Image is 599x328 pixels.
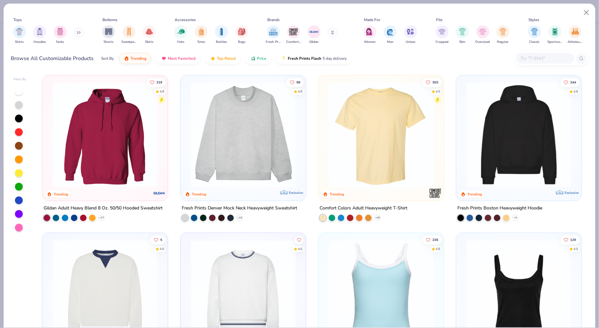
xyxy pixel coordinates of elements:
[235,25,248,44] div: filter for Bags
[568,25,583,44] button: filter button
[105,28,113,35] img: Shorts Image
[13,17,22,23] div: Tops
[529,40,540,44] span: Classic
[160,238,162,242] span: 5
[404,25,417,44] div: filter for Unisex
[145,40,153,44] span: Skirts
[218,28,225,35] img: Bottles Image
[177,40,184,44] span: Hats
[497,40,509,44] span: Regular
[101,56,114,61] div: Sort By
[433,81,438,84] span: 303
[187,82,299,188] img: f5d85501-0dbb-4ee4-b115-c08fa3845d83
[296,81,300,84] span: 86
[16,28,23,35] img: Shirts Image
[36,28,43,35] img: Hoodies Image
[198,28,205,35] img: Totes Image
[286,78,303,87] button: Like
[161,56,166,61] img: most_fav.gif
[54,25,67,44] button: filter button
[124,56,129,61] img: trending.gif
[568,25,583,44] div: filter for Athleisure
[463,82,575,188] img: 91acfc32-fd48-4d6b-bdad-a4c1a30ac3fc
[175,17,196,23] div: Accessories
[182,204,297,212] div: Fresh Prints Denver Mock Neck Heavyweight Sweatshirt
[456,25,469,44] div: filter for Slim
[195,25,208,44] div: filter for Totes
[246,53,271,64] button: Price
[384,25,397,44] button: filter button
[456,25,469,44] button: filter button
[387,40,393,44] span: Men
[130,56,146,61] span: Trending
[289,27,299,37] img: Comfort Colors Image
[298,247,302,252] div: 4.6
[143,25,156,44] button: filter button
[54,25,67,44] div: filter for Tanks
[475,25,490,44] button: filter button
[499,28,507,35] img: Regular Image
[475,40,490,44] span: Oversized
[57,28,64,35] img: Tanks Image
[197,40,205,44] span: Totes
[146,28,153,35] img: Skirts Image
[13,25,26,44] button: filter button
[364,40,376,44] span: Women
[407,28,414,35] img: Unisex Image
[580,6,593,19] button: Close
[514,216,517,220] span: + 9
[568,40,583,44] span: Athleisure
[215,25,228,44] button: filter button
[320,204,407,212] div: Comfort Colors Adult Heavyweight T-Shirt
[561,235,579,245] button: Like
[266,40,281,44] span: Fresh Prints
[574,247,578,252] div: 4.9
[570,81,576,84] span: 244
[570,238,576,242] span: 129
[384,25,397,44] div: filter for Men
[288,56,321,61] span: Fresh Prints Flash
[375,216,380,220] span: + 60
[574,89,578,94] div: 4.8
[552,28,559,35] img: Sportswear Image
[102,25,115,44] button: filter button
[33,25,46,44] button: filter button
[215,25,228,44] div: filter for Bottles
[216,40,227,44] span: Bottles
[286,25,301,44] div: filter for Comfort Colors
[206,53,240,64] button: Top Rated
[33,40,46,44] span: Hoodies
[156,81,162,84] span: 219
[238,28,245,35] img: Bags Image
[122,25,137,44] div: filter for Sweatpants
[294,235,303,245] button: Like
[406,40,416,44] span: Unisex
[281,56,286,61] img: flash.gif
[102,25,115,44] div: filter for Shorts
[436,247,440,252] div: 4.8
[433,238,438,242] span: 236
[572,28,579,35] img: Athleisure Image
[436,89,440,94] div: 4.9
[308,25,321,44] button: filter button
[126,28,133,35] img: Sweatpants Image
[429,187,442,200] img: Comfort Colors logo
[33,25,46,44] div: filter for Hoodies
[404,25,417,44] button: filter button
[257,56,266,61] span: Price
[436,17,443,23] div: Fits
[497,25,510,44] div: filter for Regular
[387,28,394,35] img: Men Image
[44,204,163,212] div: Gildan Adult Heavy Blend 8 Oz. 50/50 Hooded Sweatshirt
[122,40,137,44] span: Sweatpants
[459,28,466,35] img: Slim Image
[286,25,301,44] button: filter button
[458,204,542,212] div: Fresh Prints Boston Heavyweight Hoodie
[266,25,281,44] div: filter for Fresh Prints
[160,89,164,94] div: 4.8
[49,82,161,188] img: 01756b78-01f6-4cc6-8d8a-3c30c1a0c8ac
[286,40,301,44] span: Comfort Colors
[143,25,156,44] div: filter for Skirts
[174,25,187,44] button: filter button
[276,53,352,64] button: Fresh Prints Flash5 day delivery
